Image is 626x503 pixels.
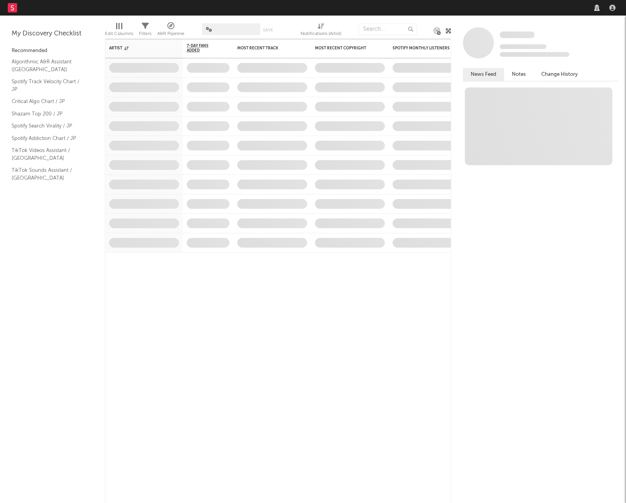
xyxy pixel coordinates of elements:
div: A&R Pipeline [157,19,184,42]
div: Spotify Monthly Listeners [393,46,451,51]
a: Shazam Top 200 / JP [12,110,85,118]
a: Spotify Search Virality / JP [12,122,85,130]
a: Spotify Addiction Chart / JP [12,134,85,143]
div: Edit Columns [105,19,133,42]
button: Save [263,28,273,32]
div: A&R Pipeline [157,29,184,38]
span: 7-Day Fans Added [187,44,218,53]
button: News Feed [463,68,504,81]
div: Most Recent Copyright [315,46,373,51]
div: Most Recent Track [237,46,296,51]
div: Filters [139,29,151,38]
div: Notifications (Artist) [301,19,341,42]
a: TikTok Videos Assistant / [GEOGRAPHIC_DATA] [12,146,85,162]
div: Filters [139,19,151,42]
span: Some Artist [500,31,535,38]
a: Algorithmic A&R Assistant ([GEOGRAPHIC_DATA]) [12,58,85,73]
a: Spotify Track Velocity Chart / JP [12,77,85,93]
div: Edit Columns [105,29,133,38]
span: 0 fans last week [500,52,569,57]
div: My Discovery Checklist [12,29,93,38]
div: Artist [109,46,167,51]
a: Critical Algo Chart / JP [12,97,85,106]
button: Change History [534,68,586,81]
a: TikTok Sounds Assistant / [GEOGRAPHIC_DATA] [12,166,85,182]
input: Search... [359,23,417,35]
div: Recommended [12,46,93,56]
button: Notes [504,68,534,81]
span: Tracking Since: [DATE] [500,44,546,49]
a: Some Artist [500,31,535,39]
div: Notifications (Artist) [301,29,341,38]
